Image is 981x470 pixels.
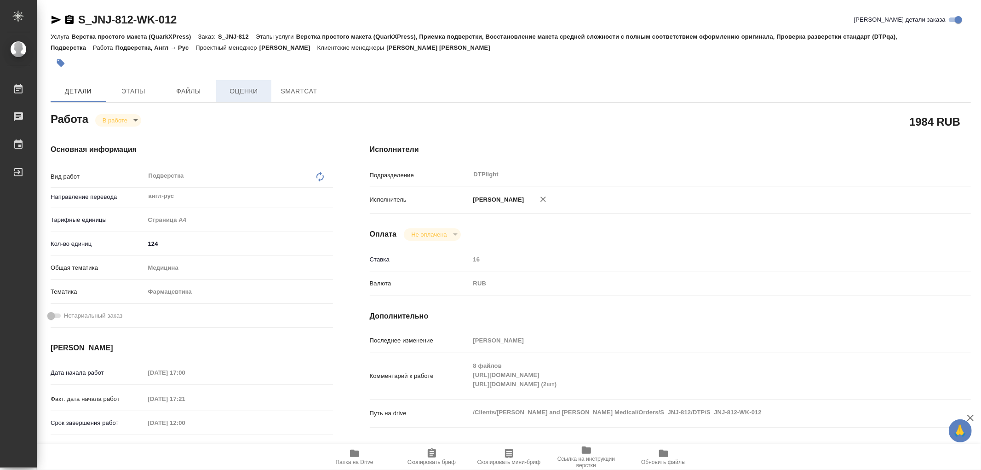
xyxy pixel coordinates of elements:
div: Страница А4 [145,212,333,228]
input: Пустое поле [145,392,225,406]
p: Срок завершения работ [51,418,145,428]
p: Направление перевода [51,192,145,202]
p: Дата начала работ [51,368,145,377]
p: Общая тематика [51,263,145,273]
p: Заказ: [198,33,218,40]
p: [PERSON_NAME] [PERSON_NAME] [386,44,497,51]
p: Верстка простого макета (QuarkXPress) [71,33,198,40]
input: Пустое поле [145,366,225,379]
div: Фармацевтика [145,284,333,300]
p: Услуга [51,33,71,40]
button: Скопировать ссылку для ЯМессенджера [51,14,62,25]
div: Медицина [145,260,333,276]
h4: [PERSON_NAME] [51,342,333,354]
span: [PERSON_NAME] детали заказа [854,15,946,24]
input: Пустое поле [145,416,225,429]
button: Не оплачена [408,231,449,238]
button: Обновить файлы [625,444,702,470]
p: Ставка [370,255,470,264]
p: Исполнитель [370,195,470,204]
span: Оценки [222,86,266,97]
p: Кол-во единиц [51,239,145,249]
p: Комментарий к работе [370,371,470,381]
span: SmartCat [277,86,321,97]
p: [PERSON_NAME] [470,195,524,204]
button: Ссылка на инструкции верстки [548,444,625,470]
button: 🙏 [949,419,972,442]
span: Файлы [166,86,211,97]
button: Скопировать ссылку [64,14,75,25]
button: Папка на Drive [316,444,393,470]
h4: Дополнительно [370,311,971,322]
textarea: /Clients/[PERSON_NAME] and [PERSON_NAME] Medical/Orders/S_JNJ-812/DTP/S_JNJ-812-WK-012 [470,405,921,420]
div: В работе [404,228,460,241]
button: Скопировать бриф [393,444,470,470]
p: Клиентские менеджеры [317,44,387,51]
input: ✎ Введи что-нибудь [145,237,333,250]
div: RUB [470,276,921,291]
h2: Работа [51,110,88,127]
span: Скопировать мини-бриф [477,459,540,465]
span: Папка на Drive [336,459,373,465]
input: Пустое поле [470,334,921,347]
h2: 1984 RUB [910,114,960,129]
h4: Основная информация [51,144,333,155]
p: Подверстка, Англ → Рус [115,44,196,51]
h4: Оплата [370,229,397,240]
span: Скопировать бриф [407,459,456,465]
span: Детали [56,86,100,97]
span: Этапы [111,86,155,97]
span: Обновить файлы [641,459,686,465]
p: Вид работ [51,172,145,181]
button: Скопировать мини-бриф [470,444,548,470]
div: В работе [95,114,141,127]
p: Тарифные единицы [51,215,145,225]
p: Последнее изменение [370,336,470,345]
a: S_JNJ-812-WK-012 [78,13,177,26]
p: Подразделение [370,171,470,180]
p: Путь на drive [370,409,470,418]
p: S_JNJ-812 [218,33,256,40]
input: Пустое поле [470,253,921,266]
p: Валюта [370,279,470,288]
p: Факт. дата начала работ [51,395,145,404]
p: [PERSON_NAME] [259,44,317,51]
p: Работа [93,44,115,51]
button: Удалить исполнителя [533,189,553,209]
span: Нотариальный заказ [64,311,122,320]
button: Добавить тэг [51,53,71,73]
span: Ссылка на инструкции верстки [553,456,620,469]
textarea: 8 файлов [URL][DOMAIN_NAME] [URL][DOMAIN_NAME] (2шт) [470,358,921,392]
p: Тематика [51,287,145,296]
p: Проектный менеджер [195,44,259,51]
h4: Исполнители [370,144,971,155]
p: Верстка простого макета (QuarkXPress), Приемка подверстки, Восстановление макета средней сложност... [51,33,897,51]
button: В работе [100,116,130,124]
span: 🙏 [952,421,968,441]
p: Этапы услуги [256,33,296,40]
